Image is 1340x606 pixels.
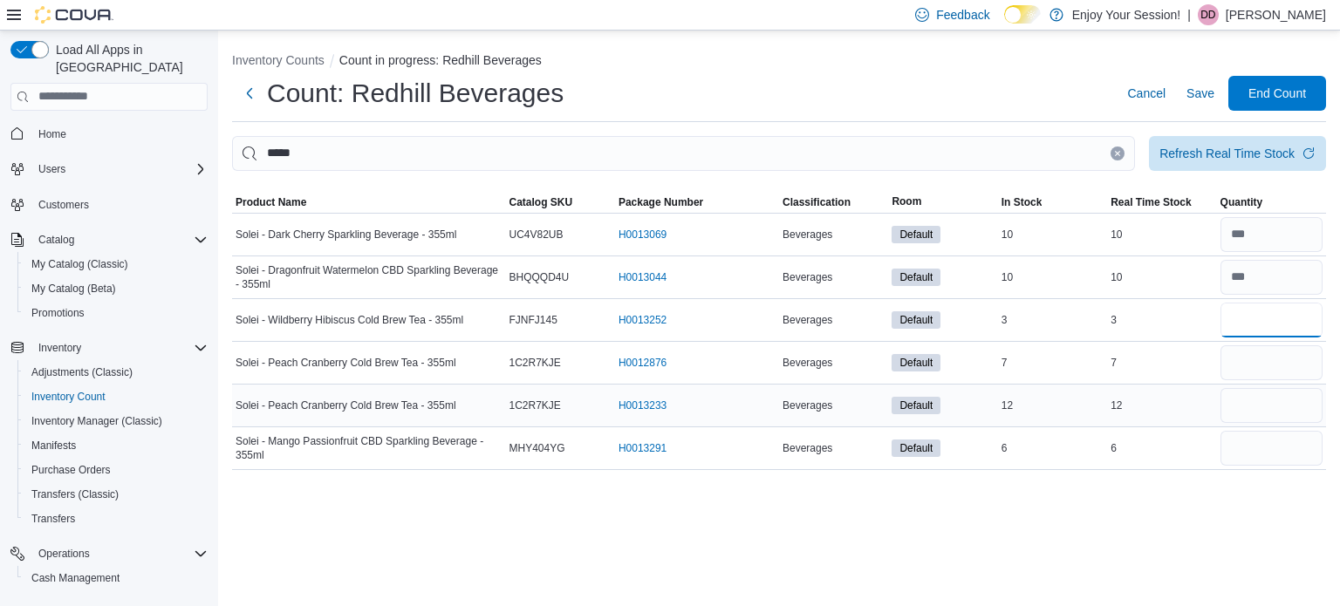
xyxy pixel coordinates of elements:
[1179,76,1221,111] button: Save
[31,194,96,215] a: Customers
[17,433,215,458] button: Manifests
[236,195,306,209] span: Product Name
[3,336,215,360] button: Inventory
[24,303,92,323] a: Promotions
[899,269,933,285] span: Default
[779,192,888,213] button: Classification
[24,278,123,299] a: My Catalog (Beta)
[892,226,940,243] span: Default
[509,228,564,242] span: UC4V82UB
[3,228,215,252] button: Catalog
[899,355,933,371] span: Default
[783,356,832,370] span: Beverages
[24,254,135,275] a: My Catalog (Classic)
[619,270,667,284] a: H0013044
[24,386,208,407] span: Inventory Count
[899,398,933,413] span: Default
[24,362,140,383] a: Adjustments (Classic)
[267,76,564,111] h1: Count: Redhill Beverages
[38,233,74,247] span: Catalog
[998,310,1107,330] div: 3
[17,385,215,409] button: Inventory Count
[1107,310,1216,330] div: 3
[24,568,208,589] span: Cash Management
[509,270,570,284] span: BHQQQD4U
[509,195,573,209] span: Catalog SKU
[24,508,208,529] span: Transfers
[1198,4,1219,25] div: Devin D'Amelio
[783,228,832,242] span: Beverages
[31,543,208,564] span: Operations
[38,341,81,355] span: Inventory
[24,386,113,407] a: Inventory Count
[31,512,75,526] span: Transfers
[24,484,208,505] span: Transfers (Classic)
[619,441,667,455] a: H0013291
[1107,267,1216,288] div: 10
[509,398,561,412] span: 1C2R7KJE
[619,195,703,209] span: Package Number
[38,198,89,212] span: Customers
[783,270,832,284] span: Beverages
[619,398,667,412] a: H0013233
[232,192,506,213] button: Product Name
[1187,4,1191,25] p: |
[3,157,215,181] button: Users
[17,252,215,276] button: My Catalog (Classic)
[892,269,940,286] span: Default
[1004,5,1041,24] input: Dark Mode
[892,354,940,371] span: Default
[31,487,119,501] span: Transfers (Classic)
[17,507,215,531] button: Transfers
[17,276,215,301] button: My Catalog (Beta)
[49,41,208,76] span: Load All Apps in [GEOGRAPHIC_DATA]
[31,463,111,477] span: Purchase Orders
[783,441,832,455] span: Beverages
[31,123,208,145] span: Home
[619,313,667,327] a: H0013252
[783,195,851,209] span: Classification
[31,571,120,585] span: Cash Management
[1072,4,1181,25] p: Enjoy Your Session!
[1107,352,1216,373] div: 7
[339,53,542,67] button: Count in progress: Redhill Beverages
[24,254,208,275] span: My Catalog (Classic)
[509,441,565,455] span: MHY404YG
[236,398,456,412] span: Solei - Peach Cranberry Cold Brew Tea - 355ml
[892,311,940,329] span: Default
[38,547,90,561] span: Operations
[31,124,73,145] a: Home
[24,484,126,505] a: Transfers (Classic)
[31,229,208,250] span: Catalog
[31,159,72,180] button: Users
[619,356,667,370] a: H0012876
[232,76,267,111] button: Next
[899,227,933,242] span: Default
[31,306,85,320] span: Promotions
[17,482,215,507] button: Transfers (Classic)
[24,278,208,299] span: My Catalog (Beta)
[3,541,215,566] button: Operations
[3,192,215,217] button: Customers
[1107,224,1216,245] div: 10
[998,438,1107,459] div: 6
[998,224,1107,245] div: 10
[24,411,208,432] span: Inventory Manager (Classic)
[619,228,667,242] a: H0013069
[31,390,106,404] span: Inventory Count
[31,337,208,358] span: Inventory
[1159,145,1295,162] div: Refresh Real Time Stock
[17,409,215,433] button: Inventory Manager (Classic)
[236,263,502,291] span: Solei - Dragonfruit Watermelon CBD Sparkling Beverage - 355ml
[509,356,561,370] span: 1C2R7KJE
[998,352,1107,373] div: 7
[17,360,215,385] button: Adjustments (Classic)
[892,397,940,414] span: Default
[31,439,76,453] span: Manifests
[509,313,557,327] span: FJNFJ145
[998,267,1107,288] div: 10
[1228,76,1326,111] button: End Count
[24,460,118,480] a: Purchase Orders
[31,194,208,215] span: Customers
[1111,146,1125,160] button: Clear input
